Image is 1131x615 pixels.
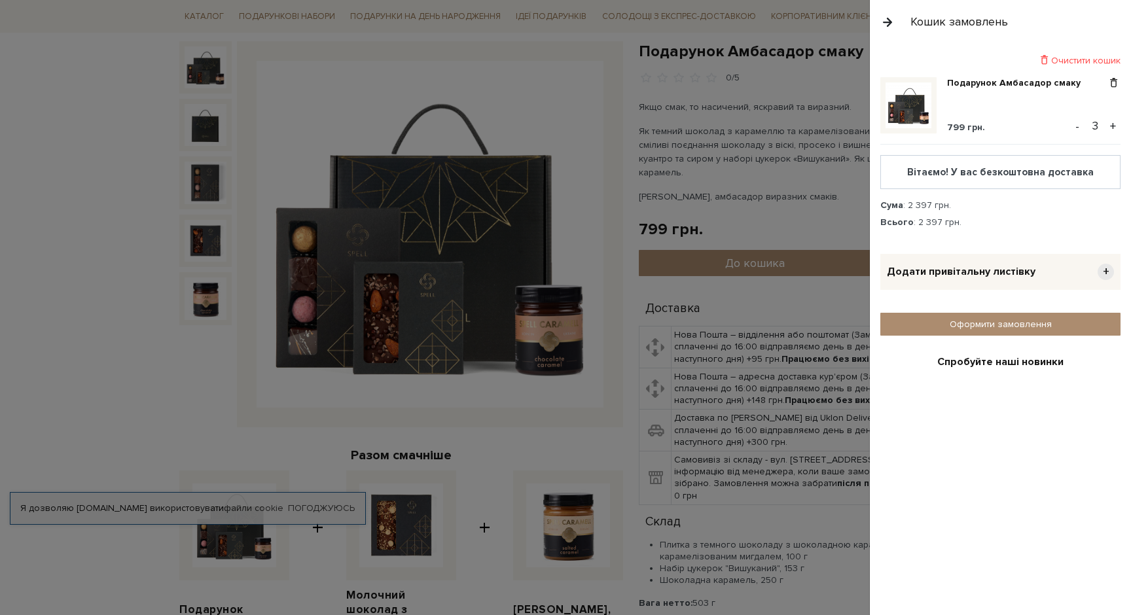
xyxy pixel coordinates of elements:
strong: Сума [880,200,903,211]
div: Очистити кошик [880,54,1121,67]
span: + [1098,264,1114,280]
div: Спробуйте наші новинки [888,355,1113,369]
div: Кошик замовлень [910,14,1008,29]
span: 799 грн. [947,122,985,133]
img: Подарунок Амбасадор смаку [886,82,931,128]
div: : 2 397 грн. [880,200,1121,211]
div: : 2 397 грн. [880,217,1121,228]
a: Оформити замовлення [880,313,1121,336]
a: Подарунок Амбасадор смаку [947,77,1090,89]
strong: Всього [880,217,914,228]
button: + [1105,116,1121,136]
button: - [1071,116,1084,136]
div: Вітаємо! У вас безкоштовна доставка [891,166,1109,178]
span: Додати привітальну листівку [887,265,1035,279]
